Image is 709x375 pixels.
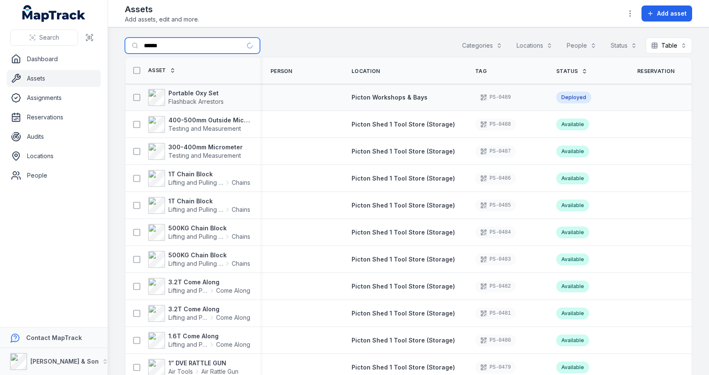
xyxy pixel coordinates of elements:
[168,98,224,105] span: Flashback Arrestors
[475,335,516,346] div: PS-0480
[22,5,86,22] a: MapTrack
[605,38,642,54] button: Status
[7,70,101,87] a: Assets
[556,119,589,130] div: Available
[168,232,223,241] span: Lifting and Pulling Tools
[657,9,687,18] span: Add asset
[168,313,208,322] span: Lifting and Pulling Tools
[168,359,238,367] strong: 1” DVE RATTLE GUN
[168,340,208,349] span: Lifting and Pulling Tools
[352,309,455,318] a: Picton Shed 1 Tool Store (Storage)
[168,305,250,313] strong: 3.2T Come Along
[352,310,455,317] span: Picton Shed 1 Tool Store (Storage)
[457,38,508,54] button: Categories
[168,197,250,205] strong: 1T Chain Block
[148,197,250,214] a: 1T Chain BlockLifting and Pulling ToolsChains
[352,283,455,290] span: Picton Shed 1 Tool Store (Storage)
[352,147,455,156] a: Picton Shed 1 Tool Store (Storage)
[556,92,591,103] div: Deployed
[352,336,455,345] a: Picton Shed 1 Tool Store (Storage)
[216,340,250,349] span: Come Along
[352,202,455,209] span: Picton Shed 1 Tool Store (Storage)
[556,362,589,373] div: Available
[39,33,59,42] span: Search
[352,121,455,128] span: Picton Shed 1 Tool Store (Storage)
[556,227,589,238] div: Available
[10,30,78,46] button: Search
[168,143,243,151] strong: 300-400mm Micrometer
[352,255,455,264] a: Picton Shed 1 Tool Store (Storage)
[30,358,99,365] strong: [PERSON_NAME] & Son
[168,205,223,214] span: Lifting and Pulling Tools
[148,305,250,322] a: 3.2T Come AlongLifting and Pulling ToolsCome Along
[352,364,455,371] span: Picton Shed 1 Tool Store (Storage)
[352,174,455,183] a: Picton Shed 1 Tool Store (Storage)
[475,281,516,292] div: PS-0482
[168,125,241,132] span: Testing and Measurement
[148,116,250,133] a: 400-500mm Outside MicrometerTesting and Measurement
[216,313,250,322] span: Come Along
[168,332,250,340] strong: 1.6T Come Along
[232,259,250,268] span: Chains
[352,120,455,129] a: Picton Shed 1 Tool Store (Storage)
[556,146,589,157] div: Available
[148,67,166,74] span: Asset
[641,5,692,22] button: Add asset
[352,228,455,237] a: Picton Shed 1 Tool Store (Storage)
[556,173,589,184] div: Available
[168,89,224,97] strong: Portable Oxy Set
[168,152,241,159] span: Testing and Measurement
[646,38,692,54] button: Table
[352,148,455,155] span: Picton Shed 1 Tool Store (Storage)
[475,227,516,238] div: PS-0484
[475,146,516,157] div: PS-0487
[556,200,589,211] div: Available
[168,259,223,268] span: Lifting and Pulling Tools
[511,38,558,54] button: Locations
[352,175,455,182] span: Picton Shed 1 Tool Store (Storage)
[168,170,250,178] strong: 1T Chain Block
[168,224,250,232] strong: 500KG Chain Block
[168,178,223,187] span: Lifting and Pulling Tools
[561,38,602,54] button: People
[556,335,589,346] div: Available
[556,68,578,75] span: Status
[475,119,516,130] div: PS-0488
[148,89,224,106] a: Portable Oxy SetFlashback Arrestors
[148,332,250,349] a: 1.6T Come AlongLifting and Pulling ToolsCome Along
[168,116,250,124] strong: 400-500mm Outside Micrometer
[352,229,455,236] span: Picton Shed 1 Tool Store (Storage)
[7,148,101,165] a: Locations
[637,68,674,75] span: Reservation
[475,254,516,265] div: PS-0483
[352,68,380,75] span: Location
[148,278,250,295] a: 3.2T Come AlongLifting and Pulling ToolsCome Along
[475,68,487,75] span: Tag
[352,363,455,372] a: Picton Shed 1 Tool Store (Storage)
[26,334,82,341] strong: Contact MapTrack
[148,170,250,187] a: 1T Chain BlockLifting and Pulling ToolsChains
[271,68,292,75] span: Person
[7,109,101,126] a: Reservations
[7,167,101,184] a: People
[168,286,208,295] span: Lifting and Pulling Tools
[148,224,250,241] a: 500KG Chain BlockLifting and Pulling ToolsChains
[7,128,101,145] a: Audits
[168,251,250,259] strong: 500KG Chain Block
[475,200,516,211] div: PS-0485
[232,232,250,241] span: Chains
[168,278,250,286] strong: 3.2T Come Along
[232,205,250,214] span: Chains
[352,282,455,291] a: Picton Shed 1 Tool Store (Storage)
[475,173,516,184] div: PS-0486
[148,67,176,74] a: Asset
[216,286,250,295] span: Come Along
[148,143,243,160] a: 300-400mm MicrometerTesting and Measurement
[352,93,428,102] a: Picton Workshops & Bays
[232,178,250,187] span: Chains
[7,89,101,106] a: Assignments
[556,254,589,265] div: Available
[352,201,455,210] a: Picton Shed 1 Tool Store (Storage)
[556,281,589,292] div: Available
[125,3,199,15] h2: Assets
